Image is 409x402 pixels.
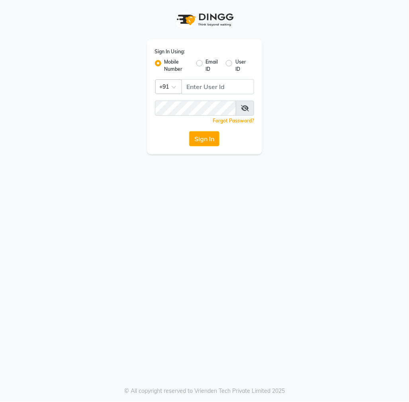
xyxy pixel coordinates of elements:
[155,101,237,116] input: Username
[182,79,254,94] input: Username
[206,58,219,73] label: Email ID
[189,131,219,146] button: Sign In
[172,8,236,31] img: logo1.svg
[155,48,185,55] label: Sign In Using:
[164,58,190,73] label: Mobile Number
[235,58,248,73] label: User ID
[213,118,254,124] a: Forgot Password?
